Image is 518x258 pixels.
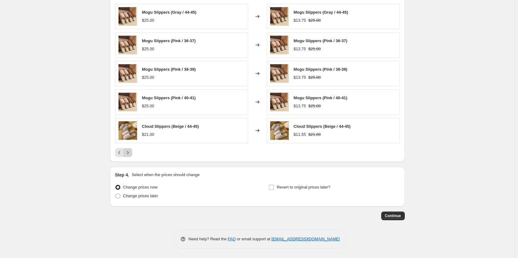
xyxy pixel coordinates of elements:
[385,213,401,218] span: Continue
[270,64,289,83] img: S245f5ceb6044495aaa7421b55484a674T_80x.webp
[118,64,137,83] img: S245f5ceb6044495aaa7421b55484a674T_80x.webp
[308,18,321,23] span: $25.00
[294,132,306,137] span: $11.55
[118,121,137,140] img: S052bf9443a70495f8ea20cff96fcee1e4_80x.webp
[308,104,321,108] span: $25.00
[142,132,154,137] span: $21.00
[308,75,321,80] span: $25.00
[308,132,321,137] span: $21.00
[142,124,199,129] span: Cloud Slippers (Beige / 44-45)
[270,36,289,54] img: S245f5ceb6044495aaa7421b55484a674T_80x.webp
[381,211,405,220] button: Continue
[123,185,158,189] span: Change prices now
[115,148,124,157] button: Previous
[270,93,289,111] img: S245f5ceb6044495aaa7421b55484a674T_80x.webp
[142,96,196,100] span: Mogu Slippers (Pink / 40-41)
[294,10,348,15] span: Mogu Slippers (Gray / 44-45)
[142,47,154,51] span: $25.00
[132,172,199,178] p: Select when the prices should change
[115,148,132,157] nav: Pagination
[142,18,154,23] span: $25.00
[294,124,351,129] span: Cloud Slippers (Beige / 44-45)
[294,18,306,23] span: $13.75
[294,75,306,80] span: $13.75
[115,172,129,178] h2: Step 4.
[123,193,158,198] span: Change prices later
[236,237,271,241] span: or email support at
[142,38,196,43] span: Mogu Slippers (Pink / 36-37)
[189,237,228,241] span: Need help? Read the
[294,104,306,108] span: $13.75
[123,148,132,157] button: Next
[294,47,306,51] span: $13.75
[142,104,154,108] span: $25.00
[294,38,347,43] span: Mogu Slippers (Pink / 36-37)
[142,67,196,72] span: Mogu Slippers (Pink / 38-39)
[118,7,137,26] img: S245f5ceb6044495aaa7421b55484a674T_80x.webp
[277,185,330,189] span: Revert to original prices later?
[271,237,340,241] a: [EMAIL_ADDRESS][DOMAIN_NAME]
[308,47,321,51] span: $25.00
[294,96,347,100] span: Mogu Slippers (Pink / 40-41)
[142,75,154,80] span: $25.00
[228,237,236,241] a: FAQ
[142,10,197,15] span: Mogu Slippers (Gray / 44-45)
[118,36,137,54] img: S245f5ceb6044495aaa7421b55484a674T_80x.webp
[294,67,347,72] span: Mogu Slippers (Pink / 38-39)
[118,93,137,111] img: S245f5ceb6044495aaa7421b55484a674T_80x.webp
[270,7,289,26] img: S245f5ceb6044495aaa7421b55484a674T_80x.webp
[270,121,289,140] img: S052bf9443a70495f8ea20cff96fcee1e4_80x.webp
